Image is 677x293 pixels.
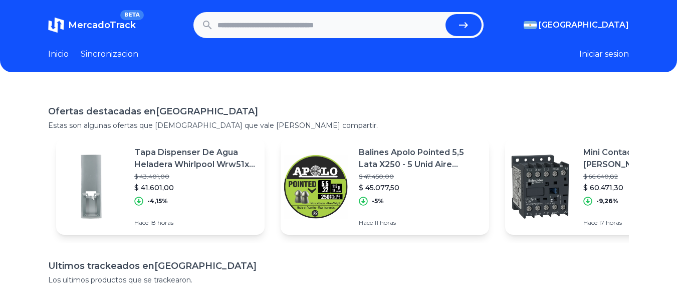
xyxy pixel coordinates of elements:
p: $ 43.401,00 [134,173,257,181]
a: Featured imageTapa Dispenser De Agua Heladera Whirlpool Wrw51x1 Original$ 43.401,00$ 41.601,00-4,... [56,138,265,235]
p: Balines Apolo Pointed 5,5 Lata X250 - 5 Unid Aire Comprimido [359,146,481,171]
a: Featured imageBalines Apolo Pointed 5,5 Lata X250 - 5 Unid Aire Comprimido$ 47.450,00$ 45.077,50-... [281,138,489,235]
span: BETA [120,10,144,20]
p: Estas son algunas ofertas que [DEMOGRAPHIC_DATA] que vale [PERSON_NAME] compartir. [48,120,629,130]
p: -5% [372,197,384,205]
img: Featured image [56,152,126,222]
img: MercadoTrack [48,17,64,33]
h1: Ultimos trackeados en [GEOGRAPHIC_DATA] [48,259,629,273]
a: MercadoTrackBETA [48,17,136,33]
span: MercadoTrack [68,20,136,31]
a: Sincronizacion [81,48,138,60]
h1: Ofertas destacadas en [GEOGRAPHIC_DATA] [48,104,629,118]
p: Tapa Dispenser De Agua Heladera Whirlpool Wrw51x1 Original [134,146,257,171]
p: Hace 18 horas [134,219,257,227]
p: Los ultimos productos que se trackearon. [48,275,629,285]
span: [GEOGRAPHIC_DATA] [539,19,629,31]
img: Featured image [281,152,351,222]
p: -9,26% [596,197,618,205]
button: [GEOGRAPHIC_DATA] [524,19,629,31]
img: Featured image [505,152,575,222]
p: $ 41.601,00 [134,183,257,193]
p: Hace 11 horas [359,219,481,227]
button: Iniciar sesion [579,48,629,60]
p: $ 45.077,50 [359,183,481,193]
p: $ 47.450,00 [359,173,481,181]
img: Argentina [524,21,537,29]
p: -4,15% [147,197,168,205]
a: Inicio [48,48,69,60]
